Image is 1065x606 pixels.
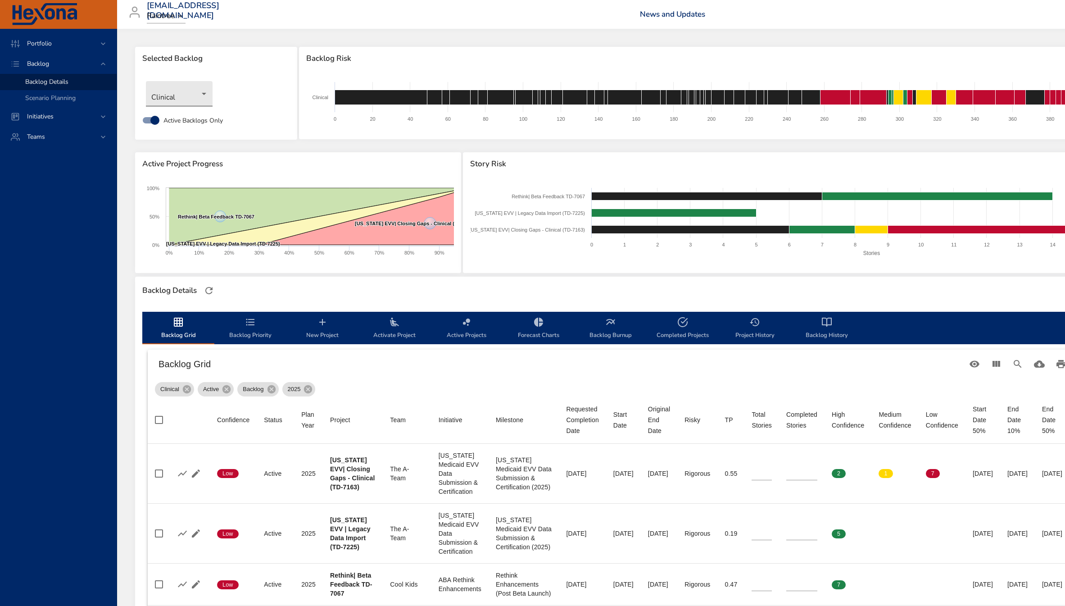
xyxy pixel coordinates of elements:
span: Initiatives [20,112,61,121]
div: 2025 [301,580,316,589]
text: 90% [435,250,444,255]
div: Milestone [496,415,523,425]
div: 2025 [301,469,316,478]
div: [DATE] [613,469,634,478]
h3: [EMAIL_ADDRESS][DOMAIN_NAME] [147,1,219,20]
button: Download CSV [1029,353,1050,375]
span: Activate Project [364,317,425,341]
div: Sort [566,404,599,436]
div: [DATE] [613,529,634,538]
b: [US_STATE] EVV| Closing Gaps - Clinical (TD-7163) [330,456,375,491]
span: 0 [879,581,893,589]
h6: Backlog Grid [159,357,964,371]
span: Forecast Charts [508,317,569,341]
button: View Columns [985,353,1007,375]
div: 2025 [301,529,316,538]
div: The A-Team [390,465,424,483]
text: 0 [334,116,336,122]
text: Rethink| Beta Feedback TD-7067 [178,214,254,219]
span: Active Projects [436,317,497,341]
text: 140 [594,116,603,122]
div: [DATE] [613,580,634,589]
div: [DATE] [566,469,599,478]
text: 50% [150,214,159,219]
div: 2025 [282,382,316,396]
text: [US_STATE] EVV | Legacy Data Import (TD-7225) [166,241,280,246]
text: 6 [788,242,791,247]
div: Sort [684,415,700,425]
span: Milestone [496,415,552,425]
span: Initiative [439,415,481,425]
div: [DATE] [648,529,670,538]
span: Backlog Details [25,77,68,86]
span: Completed Projects [652,317,713,341]
div: Sort [439,415,462,425]
div: Sort [725,415,733,425]
text: 9 [887,242,889,247]
text: 14 [1050,242,1056,247]
div: [DATE] [648,469,670,478]
span: Project [330,415,376,425]
div: Start Date 50% [973,404,993,436]
div: Rigorous [684,580,710,589]
text: 1 [623,242,626,247]
span: Active Project Progress [142,159,454,169]
text: 11 [951,242,956,247]
div: Active [264,469,287,478]
div: Active [264,580,287,589]
text: 0% [152,242,159,248]
div: Rethink Enhancements (Post Beta Launch) [496,571,552,598]
span: Portfolio [20,39,59,48]
text: 180 [670,116,678,122]
div: Sort [648,404,670,436]
text: 50% [314,250,324,255]
div: 0.47 [725,580,738,589]
text: 13 [1017,242,1022,247]
div: Sort [217,415,249,425]
div: Original End Date [648,404,670,436]
div: Active [198,382,234,396]
button: Edit Project Details [189,578,203,591]
span: 2025 [282,385,306,394]
div: Cool Kids [390,580,424,589]
div: 0.55 [725,469,738,478]
div: Raintree [147,9,186,23]
div: [US_STATE] Medicaid EVV Data Submission & Certification [439,511,481,556]
div: Risky [684,415,700,425]
span: 2 [832,469,846,478]
span: TP [725,415,738,425]
div: Rigorous [684,469,710,478]
span: Backlog Burnup [580,317,641,341]
text: 320 [933,116,941,122]
text: 20 [370,116,375,122]
div: [DATE] [1007,580,1028,589]
button: Refresh Page [202,284,216,297]
div: Backlog Details [140,283,199,298]
text: 10 [918,242,924,247]
text: 100 [519,116,527,122]
text: 3 [689,242,692,247]
button: Show Burnup [176,467,189,480]
span: Backlog Grid [148,317,209,341]
div: [DATE] [566,580,599,589]
div: Start Date [613,409,634,431]
span: Risky [684,415,710,425]
button: Edit Project Details [189,467,203,480]
div: [DATE] [973,469,993,478]
text: 70% [374,250,384,255]
span: Backlog [237,385,269,394]
text: 100% [147,186,159,191]
span: Team [390,415,424,425]
div: Sort [330,415,350,425]
text: Clinical [313,95,328,100]
span: 0 [879,530,893,538]
text: 240 [783,116,791,122]
div: Completed Stories [786,409,817,431]
text: 120 [557,116,565,122]
div: End Date 50% [1042,404,1062,436]
text: 80 [483,116,488,122]
span: Low [217,469,239,478]
div: Backlog [237,382,278,396]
